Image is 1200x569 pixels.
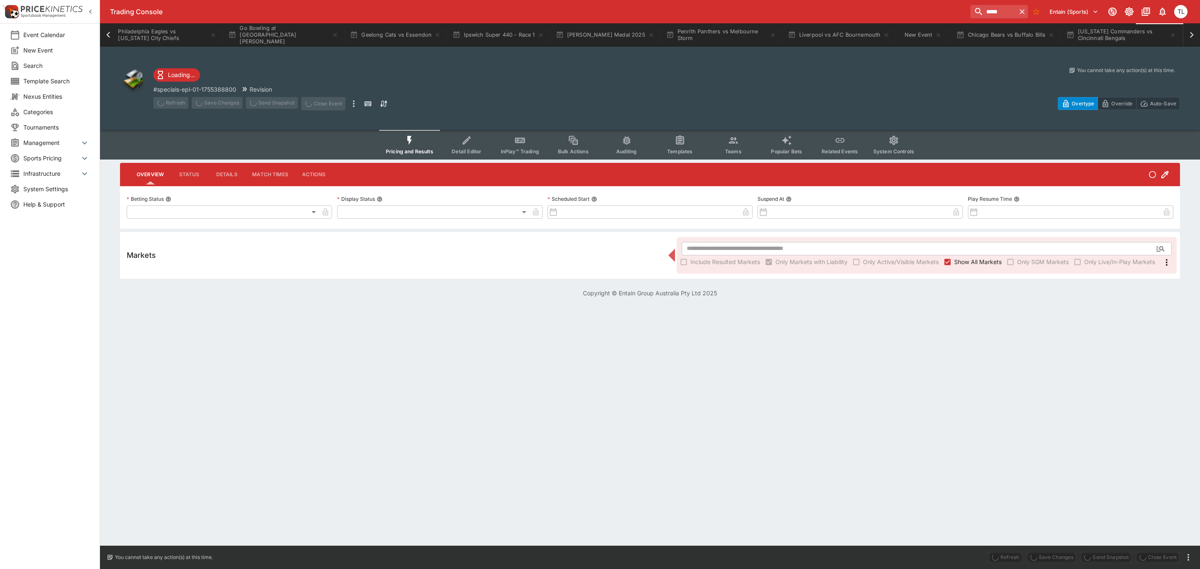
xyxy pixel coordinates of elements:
button: Actions [295,165,332,185]
button: Override [1097,97,1136,110]
div: Start From [1058,97,1180,110]
button: Select Tenant [1045,5,1103,18]
button: New Event [896,23,950,47]
p: Loading... [168,70,195,79]
p: Suspend At [757,195,784,202]
input: search [970,5,1016,18]
span: Categories [23,107,90,116]
button: Notifications [1155,4,1170,19]
h5: Markets [127,250,156,260]
img: Sportsbook Management [21,14,66,17]
img: PriceKinetics [21,6,82,12]
button: Play Resume Time [1014,196,1020,202]
img: other.png [120,67,147,93]
button: Toggle light/dark mode [1122,4,1137,19]
button: Overview [130,165,170,185]
button: Connected to PK [1105,4,1120,19]
p: Copyright © Entain Group Australia Pty Ltd 2025 [100,289,1200,297]
span: System Settings [23,185,90,193]
div: Event type filters [379,130,921,160]
button: Betting Status [165,196,171,202]
span: Help & Support [23,200,90,209]
p: Copy To Clipboard [153,85,236,94]
p: Betting Status [127,195,164,202]
button: [US_STATE] Commanders vs Cincinnati Bengals [1061,23,1181,47]
button: Open [1153,241,1168,256]
span: Infrastructure [23,169,80,178]
button: Display Status [377,196,382,202]
span: Tournaments [23,123,90,132]
p: Play Resume Time [968,195,1012,202]
span: Only Live/In-Play Markets [1084,257,1155,266]
p: Display Status [337,195,375,202]
button: Geelong Cats vs Essendon [345,23,446,47]
span: Show All Markets [954,257,1002,266]
div: Trading Console [110,7,967,16]
button: Auto-Save [1136,97,1180,110]
span: Popular Bets [771,148,802,155]
span: Nexus Entities [23,92,90,101]
button: Penrith Panthers vs Melbourne Storm [661,23,781,47]
p: You cannot take any action(s) at this time. [115,554,213,561]
button: more [349,97,359,110]
p: Overtype [1072,99,1094,108]
p: Override [1111,99,1132,108]
button: No Bookmarks [1030,5,1043,18]
button: more [1183,552,1193,562]
button: Match Times [245,165,295,185]
button: Liverpool vs AFC Bournemouth [783,23,895,47]
div: Trent Lewis [1174,5,1187,18]
span: Event Calendar [23,30,90,39]
span: Template Search [23,77,90,85]
button: Scheduled Start [591,196,597,202]
button: Documentation [1138,4,1153,19]
button: Status [170,165,208,185]
button: Details [208,165,245,185]
p: You cannot take any action(s) at this time. [1077,67,1175,74]
button: [PERSON_NAME] Medal 2025 [551,23,660,47]
button: Ipswich Super 440 - Race 1 [447,23,549,47]
span: Only Markets with Liability [775,257,847,266]
button: Trent Lewis [1172,2,1190,21]
span: Detail Editor [452,148,481,155]
span: Include Resulted Markets [690,257,760,266]
p: Scheduled Start [547,195,590,202]
button: Overtype [1058,97,1098,110]
span: Pricing and Results [386,148,433,155]
button: Philadelphia Eagles vs [US_STATE] City Chiefs [102,23,222,47]
svg: More [1162,257,1172,267]
img: PriceKinetics Logo [2,3,19,20]
span: New Event [23,46,90,55]
p: Revision [250,85,272,94]
button: Go Bowling at [GEOGRAPHIC_DATA][PERSON_NAME] [223,23,343,47]
p: Auto-Save [1150,99,1176,108]
span: Sports Pricing [23,154,80,162]
span: Only SGM Markets [1017,257,1069,266]
span: Related Events [822,148,858,155]
span: Bulk Actions [558,148,589,155]
span: Teams [725,148,742,155]
span: System Controls [873,148,914,155]
span: Only Active/Visible Markets [863,257,939,266]
span: Templates [667,148,692,155]
span: Search [23,61,90,70]
button: Suspend At [786,196,792,202]
button: Chicago Bears vs Buffalo Bills [951,23,1060,47]
span: Management [23,138,80,147]
span: Auditing [616,148,637,155]
span: InPlay™ Trading [501,148,539,155]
